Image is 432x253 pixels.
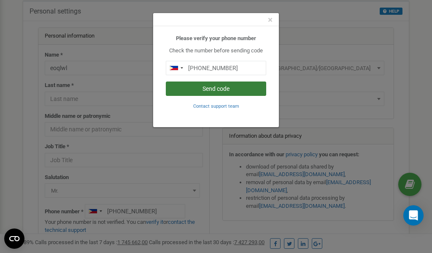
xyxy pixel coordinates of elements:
p: Check the number before sending code [166,47,266,55]
button: Close [268,16,273,24]
button: Send code [166,82,266,96]
input: 0905 123 4567 [166,61,266,75]
small: Contact support team [193,103,239,109]
button: Open CMP widget [4,229,24,249]
span: × [268,15,273,25]
div: Telephone country code [166,61,186,75]
b: Please verify your phone number [176,35,256,41]
div: Open Intercom Messenger [403,205,424,226]
a: Contact support team [193,103,239,109]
